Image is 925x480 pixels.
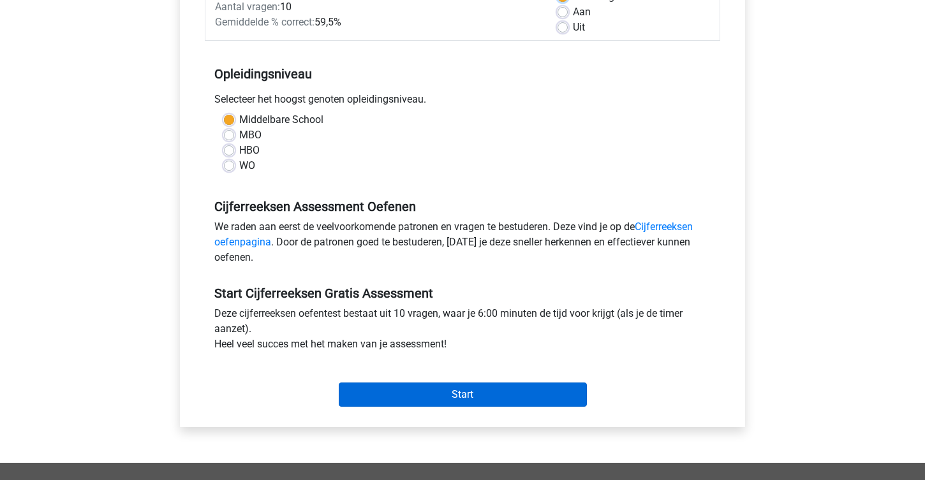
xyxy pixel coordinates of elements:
[573,20,585,35] label: Uit
[573,4,591,20] label: Aan
[205,306,720,357] div: Deze cijferreeksen oefentest bestaat uit 10 vragen, waar je 6:00 minuten de tijd voor krijgt (als...
[239,112,323,127] label: Middelbare School
[215,16,314,28] span: Gemiddelde % correct:
[215,1,280,13] span: Aantal vragen:
[205,15,548,30] div: 59,5%
[339,382,587,407] input: Start
[239,158,255,173] label: WO
[214,286,711,301] h5: Start Cijferreeksen Gratis Assessment
[214,61,711,87] h5: Opleidingsniveau
[205,92,720,112] div: Selecteer het hoogst genoten opleidingsniveau.
[205,219,720,270] div: We raden aan eerst de veelvoorkomende patronen en vragen te bestuderen. Deze vind je op de . Door...
[239,143,260,158] label: HBO
[239,127,262,143] label: MBO
[214,199,711,214] h5: Cijferreeksen Assessment Oefenen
